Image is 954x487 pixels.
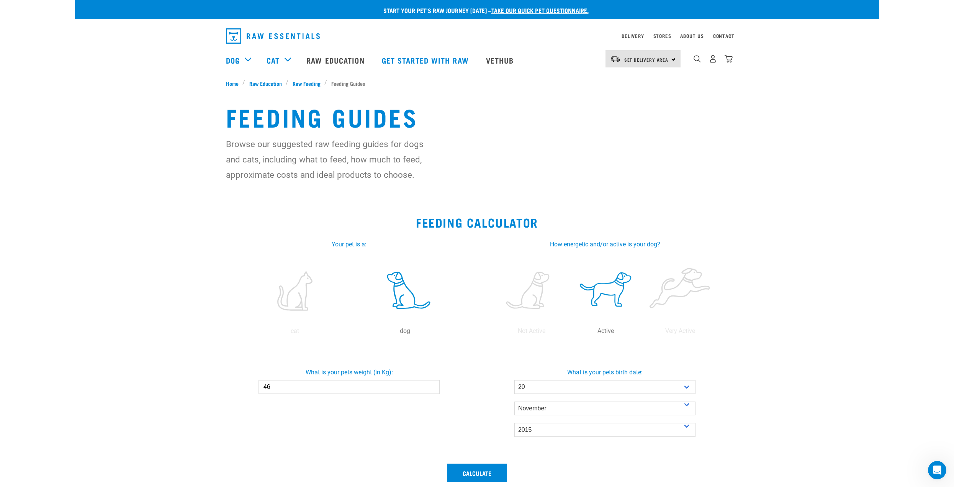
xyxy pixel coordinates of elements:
a: Stores [653,34,671,37]
a: Cat [267,54,280,66]
label: How energetic and/or active is your dog? [486,240,724,249]
span: Raw Education [249,79,282,87]
h2: Feeding Calculator [84,215,870,229]
button: Calculate [447,464,507,482]
a: take our quick pet questionnaire. [491,8,589,12]
label: What is your pets weight (in Kg): [220,368,479,377]
p: cat [242,326,349,336]
p: dog [352,326,458,336]
p: Browse our suggested raw feeding guides for dogs and cats, including what to feed, how much to fe... [226,136,427,182]
img: home-icon-1@2x.png [694,55,701,62]
a: About Us [680,34,704,37]
span: Home [226,79,239,87]
span: Raw Feeding [293,79,321,87]
h1: Feeding Guides [226,103,728,130]
img: user.png [709,55,717,63]
img: Raw Essentials Logo [226,28,320,44]
a: Get started with Raw [374,45,478,75]
p: Active [570,326,641,336]
p: Very Active [645,326,716,336]
img: van-moving.png [610,56,620,62]
iframe: Intercom live chat [928,461,946,479]
a: Raw Education [299,45,374,75]
nav: breadcrumbs [226,79,728,87]
a: Delivery [622,34,644,37]
p: Start your pet’s raw journey [DATE] – [81,6,885,15]
a: Dog [226,54,240,66]
nav: dropdown navigation [75,45,879,75]
a: Vethub [478,45,524,75]
img: home-icon@2x.png [725,55,733,63]
a: Home [226,79,243,87]
label: What is your pets birth date: [476,368,735,377]
label: Your pet is a: [231,240,468,249]
nav: dropdown navigation [220,25,735,47]
a: Raw Feeding [288,79,324,87]
a: Contact [713,34,735,37]
p: Not Active [496,326,567,336]
span: Set Delivery Area [624,58,669,61]
a: Raw Education [245,79,286,87]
